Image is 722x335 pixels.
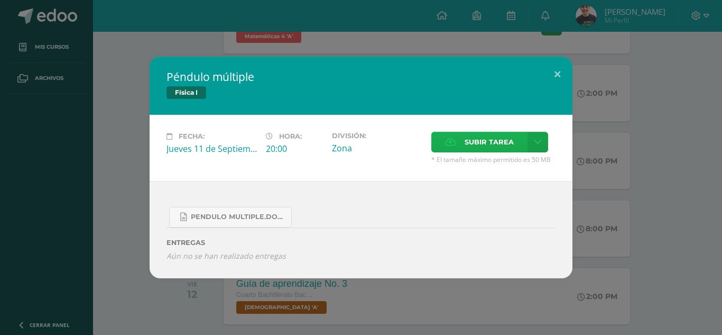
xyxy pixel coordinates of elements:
span: Subir tarea [465,132,514,152]
i: Aún no se han realizado entregas [166,251,556,261]
h2: Péndulo múltiple [166,69,556,84]
span: Física I [166,86,206,99]
span: Pendulo multiple.docx [191,213,286,221]
div: Jueves 11 de Septiembre [166,143,257,155]
label: División: [332,132,423,140]
div: 20:00 [266,143,323,155]
span: Fecha: [179,132,205,140]
div: Zona [332,142,423,154]
span: * El tamaño máximo permitido es 50 MB [431,155,556,164]
span: Hora: [279,132,302,140]
a: Pendulo multiple.docx [169,207,292,228]
label: ENTREGAS [166,239,556,247]
button: Close (Esc) [542,57,572,93]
